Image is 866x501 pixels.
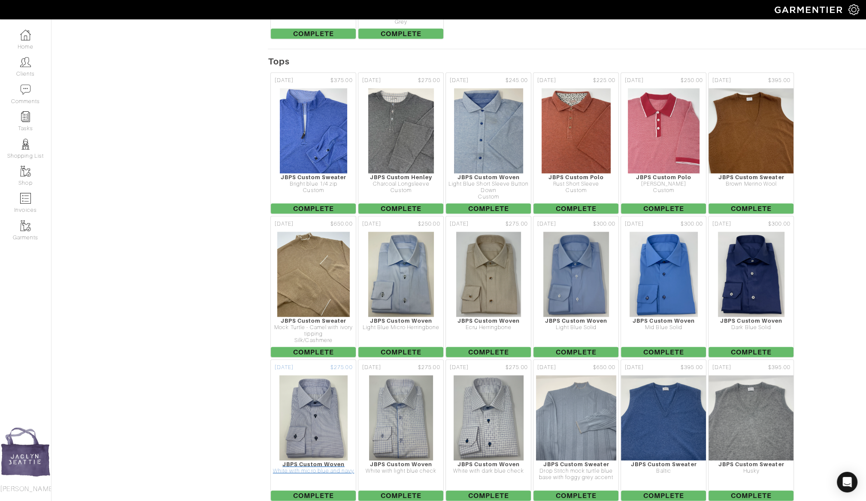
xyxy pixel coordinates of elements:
img: AW1DSwkCsLjtPSGTjZb9SRKc [697,375,805,461]
div: [PERSON_NAME] [621,181,706,187]
div: JBPS Custom Sweater [621,461,706,467]
span: Complete [709,491,793,501]
span: [DATE] [537,220,556,228]
span: [DATE] [712,76,731,85]
img: ng4zD6AFbr88S9P561p1L4eL [369,375,433,461]
div: Grey [358,19,443,25]
div: White with light blue check [358,468,443,474]
div: Mid Blue Solid [621,324,706,331]
a: [DATE] $250.00 JBPS Custom Polo [PERSON_NAME] Custom Complete [620,72,707,215]
span: Complete [358,204,443,214]
div: JBPS Custom Woven [621,318,706,324]
div: Silk/Cashmere [271,337,356,344]
span: [DATE] [274,76,293,85]
a: [DATE] $650.00 JBPS Custom Sweater Mock Turtle - Camel with ivory tipping Silk/Cashmere Complete [269,215,357,359]
span: Complete [533,204,618,214]
span: [DATE] [712,220,731,228]
span: [DATE] [537,364,556,372]
span: Complete [621,204,706,214]
div: JBPS Custom Sweater [709,174,793,180]
span: [DATE] [537,76,556,85]
span: Complete [358,29,443,39]
div: JBPS Custom Sweater [271,174,356,180]
img: z4sEX1WTutMiz5C6EogiZZSo [701,88,802,174]
a: [DATE] $300.00 JBPS Custom Woven Light Blue Solid Complete [532,215,620,359]
span: $275.00 [418,364,440,372]
span: [DATE] [362,364,381,372]
div: JBPS Custom Woven [271,461,356,467]
a: [DATE] $245.00 JBPS Custom Woven Light Blue Short Sleeve Button Down Custom Complete [445,72,532,215]
div: Bright blue 1/4 zip [271,181,356,187]
div: JBPS Custom Woven [358,461,443,467]
span: $300.00 [768,220,790,228]
span: [DATE] [624,364,643,372]
span: [DATE] [274,220,293,228]
span: [DATE] [449,220,468,228]
img: oWBRMgfnCmuzN3JouQ95opvL [718,232,785,318]
span: Complete [446,347,531,357]
span: Complete [446,204,531,214]
a: [DATE] $300.00 JBPS Custom Woven Dark Blue Solid Complete [707,215,795,359]
div: Baltic [621,468,706,474]
div: White with dark blue check [446,468,531,474]
img: 1f4YFjfEpq57XguWicN3cDGA [456,232,521,318]
img: mepVW66xmbd83BbiFV5WQ8jf [610,375,718,461]
div: JBPS Custom Woven [533,318,618,324]
div: JBPS Custom Woven [446,318,531,324]
img: garments-icon-b7da505a4dc4fd61783c78ac3ca0ef83fa9d6f193b1c9dc38574b1d14d53ca28.png [20,220,31,231]
div: Custom [271,187,356,194]
div: JBPS Custom Woven [709,318,793,324]
span: Complete [446,491,531,501]
span: [DATE] [449,364,468,372]
div: JBPS Custom Polo [621,174,706,180]
img: MAs6in9qWyiUAdzJBNBYTRAY [454,88,523,174]
div: JBPS Custom Polo [533,174,618,180]
img: comment-icon-a0a6a9ef722e966f86d9cbdc48e553b5cf19dbc54f86b18d962a5391bc8f6eb6.png [20,84,31,95]
span: $250.00 [681,76,702,85]
img: 5y3432PgA5Lhx6L8NFbTcpSn [279,88,348,174]
img: ZF5YzBzzcJ166nYbEy1F9Kgz [279,375,348,461]
span: Complete [621,491,706,501]
span: Complete [271,204,356,214]
div: Charcoal Longsleeve [358,181,443,187]
div: Light Blue Short Sleeve Button Down [446,181,531,194]
span: $650.00 [330,220,352,228]
div: Dark Blue Solid [709,324,793,331]
a: [DATE] $225.00 JBPS Custom Polo Rust Short Sleeve Custom Complete [532,72,620,215]
div: Mock Turtle - Camel with ivory tipping [271,324,356,338]
span: Complete [533,491,618,501]
span: $395.00 [681,364,702,372]
div: JBPS Custom Sweater [533,461,618,467]
span: Complete [358,491,443,501]
span: $300.00 [593,220,615,228]
div: Custom [446,194,531,200]
span: [DATE] [624,76,643,85]
span: Complete [709,204,793,214]
img: A2ycagnhoU1RQ26Z5BkZ3aG9 [453,375,524,461]
img: stylists-icon-eb353228a002819b7ec25b43dbf5f0378dd9e0616d9560372ff212230b889e62.png [20,139,31,150]
div: Light Blue Micro Herringbone [358,324,443,331]
img: dashboard-icon-dbcd8f5a0b271acd01030246c82b418ddd0df26cd7fceb0bd07c9910d44c42f6.png [20,30,31,40]
img: 1Y7a6gaDhDYN6pQmWaVFzqWq [536,375,617,461]
span: [DATE] [712,364,731,372]
div: JBPS Custom Woven [358,318,443,324]
img: pJC87YyY8XVuV47SWM1P61CT [541,88,611,174]
span: Complete [358,347,443,357]
img: i1vh9P5QtsX4YL9hH1aZQfhj [629,232,698,318]
span: Complete [271,29,356,39]
span: $395.00 [768,364,790,372]
h5: Tops [268,56,866,67]
img: garmentier-logo-header-white-b43fb05a5012e4ada735d5af1a66efaba907eab6374d6393d1fbf88cb4ef424d.png [770,2,848,17]
span: [DATE] [449,76,468,85]
div: Custom [533,187,618,194]
div: Custom [621,187,706,194]
span: $650.00 [593,364,615,372]
a: [DATE] $275.00 JBPS Custom Henley Charcoal Longsleeve Custom Complete [357,72,445,215]
span: Complete [271,347,356,357]
img: reminder-icon-8004d30b9f0a5d33ae49ab947aed9ed385cf756f9e5892f1edd6e32f2345188e.png [20,111,31,122]
div: Rust Short Sleeve [533,181,618,187]
img: ixZ5moqED3mhQuzjggXKSbLi [368,88,434,174]
span: $245.00 [506,76,527,85]
img: clients-icon-6bae9207a08558b7cb47a8932f037763ab4055f8c8b6bfacd5dc20c3e0201464.png [20,57,31,67]
div: JBPS Custom Sweater [271,318,356,324]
